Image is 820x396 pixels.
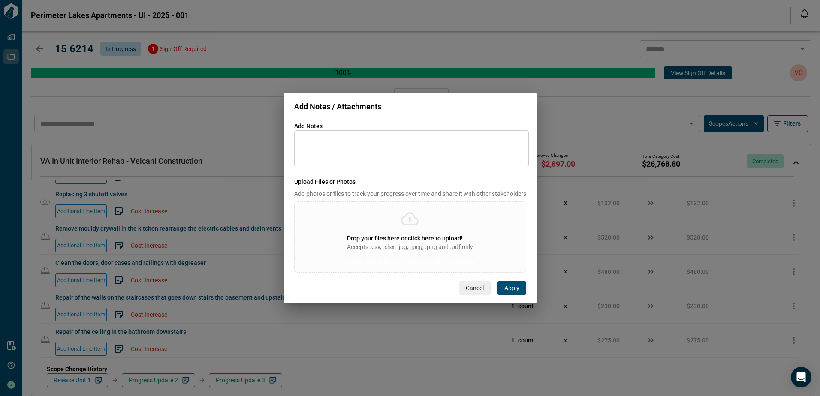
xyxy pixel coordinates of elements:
div: Open Intercom Messenger [791,367,811,387]
span: Accepts .csv, .xlsx, .jpg, .jpeg, .png and .pdf only [347,243,473,251]
p: Upload only .jpg .png .jpeg .csv .pdf .xlsx Files* [341,256,479,267]
button: Apply [497,281,526,295]
span: Apply [504,284,519,292]
span: Add Notes / Attachments [294,102,381,111]
span: Add Notes [294,123,323,129]
span: Add photos or files to track your progress over time and share it with other stakeholders [294,189,526,198]
button: Cancel [459,281,491,295]
span: Upload Files or Photos [294,177,526,186]
span: Cancel [466,284,484,292]
span: Drop your files here or click here to upload! [347,235,463,242]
